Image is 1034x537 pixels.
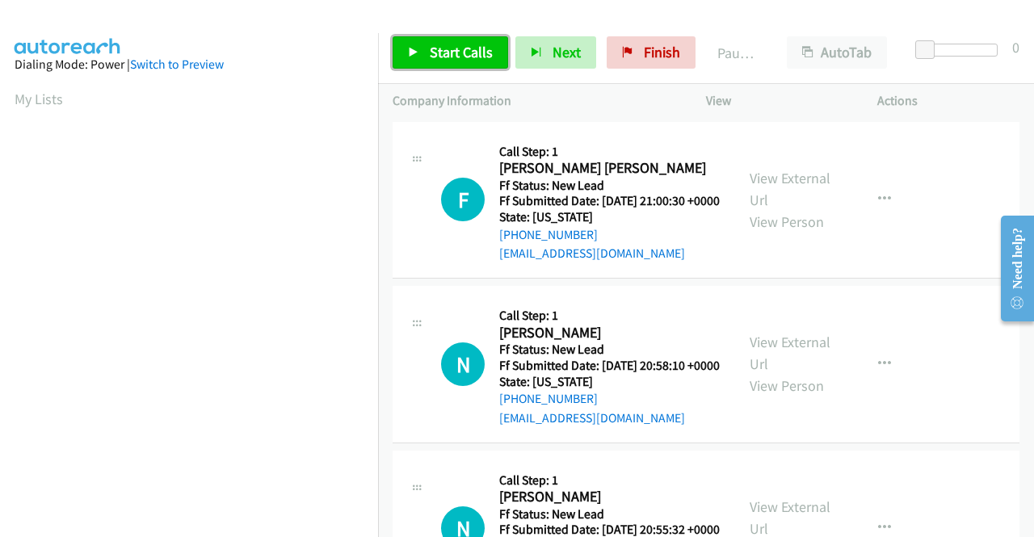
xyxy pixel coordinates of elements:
[499,410,685,426] a: [EMAIL_ADDRESS][DOMAIN_NAME]
[787,36,887,69] button: AutoTab
[750,376,824,395] a: View Person
[499,342,720,358] h5: Ff Status: New Lead
[441,342,485,386] div: The call is yet to be attempted
[717,42,758,64] p: Paused
[607,36,696,69] a: Finish
[15,90,63,108] a: My Lists
[1012,36,1019,58] div: 0
[750,212,824,231] a: View Person
[393,36,508,69] a: Start Calls
[499,245,685,261] a: [EMAIL_ADDRESS][DOMAIN_NAME]
[923,44,998,57] div: Delay between calls (in seconds)
[499,358,720,374] h5: Ff Submitted Date: [DATE] 20:58:10 +0000
[393,91,677,111] p: Company Information
[877,91,1019,111] p: Actions
[750,169,830,209] a: View External Url
[553,43,581,61] span: Next
[499,506,720,522] h5: Ff Status: New Lead
[499,374,720,390] h5: State: [US_STATE]
[499,324,715,342] h2: [PERSON_NAME]
[499,227,598,242] a: [PHONE_NUMBER]
[499,178,720,194] h5: Ff Status: New Lead
[441,342,485,386] h1: N
[644,43,680,61] span: Finish
[499,472,720,489] h5: Call Step: 1
[499,488,715,506] h2: [PERSON_NAME]
[706,91,848,111] p: View
[499,144,720,160] h5: Call Step: 1
[441,178,485,221] h1: F
[130,57,224,72] a: Switch to Preview
[15,55,364,74] div: Dialing Mode: Power |
[750,333,830,373] a: View External Url
[499,159,715,178] h2: [PERSON_NAME] [PERSON_NAME]
[499,391,598,406] a: [PHONE_NUMBER]
[499,209,720,225] h5: State: [US_STATE]
[499,193,720,209] h5: Ff Submitted Date: [DATE] 21:00:30 +0000
[441,178,485,221] div: The call is yet to be attempted
[430,43,493,61] span: Start Calls
[515,36,596,69] button: Next
[499,308,720,324] h5: Call Step: 1
[988,204,1034,333] iframe: Resource Center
